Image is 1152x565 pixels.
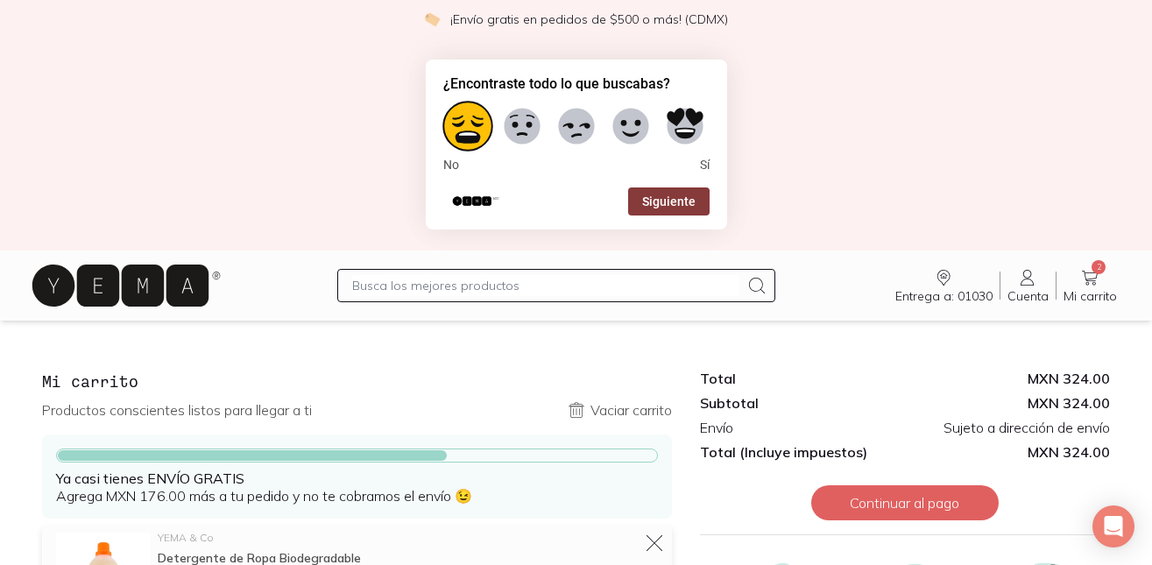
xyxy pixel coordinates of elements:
[700,158,710,173] span: Sí
[1057,267,1124,304] a: 2Mi carrito
[443,158,459,173] span: No
[700,394,905,412] div: Subtotal
[888,267,1000,304] a: Entrega a: 01030
[905,443,1110,461] span: MXN 324.00
[56,470,658,505] p: Agrega MXN 176.00 más a tu pedido y no te cobramos el envío 😉
[424,11,440,27] img: check
[443,102,710,173] div: ¿Encontraste todo lo que buscabas? Select an option from 1 to 5, with 1 being No and 5 being Sí
[590,401,672,419] p: Vaciar carrito
[905,370,1110,387] div: MXN 324.00
[443,74,710,95] h2: ¿Encontraste todo lo que buscabas? Select an option from 1 to 5, with 1 being No and 5 being Sí
[628,187,710,215] button: Siguiente pregunta
[352,275,739,296] input: Busca los mejores productos
[1092,260,1106,274] span: 2
[905,419,1110,436] div: Sujeto a dirección de envío
[811,485,999,520] button: Continuar al pago
[42,401,312,419] p: Productos conscientes listos para llegar a ti
[56,470,244,487] strong: Ya casi tienes ENVÍO GRATIS
[450,11,728,28] p: ¡Envío gratis en pedidos de $500 o más! (CDMX)
[905,394,1110,412] div: MXN 324.00
[700,443,905,461] div: Total (Incluye impuestos)
[1000,267,1056,304] a: Cuenta
[700,419,905,436] div: Envío
[700,370,905,387] div: Total
[1064,288,1117,304] span: Mi carrito
[1007,288,1049,304] span: Cuenta
[42,370,672,392] h3: Mi carrito
[158,533,658,543] div: YEMA & Co
[895,288,993,304] span: Entrega a: 01030
[1092,505,1134,547] div: Open Intercom Messenger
